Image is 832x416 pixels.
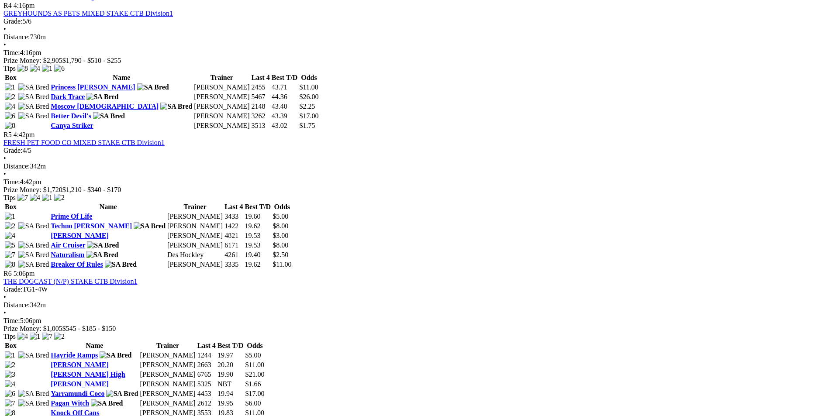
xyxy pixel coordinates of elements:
[3,33,829,41] div: 730m
[167,231,223,240] td: [PERSON_NAME]
[3,49,829,57] div: 4:16pm
[3,178,829,186] div: 4:42pm
[51,83,135,91] a: Princess [PERSON_NAME]
[271,121,298,130] td: 43.02
[18,390,49,398] img: SA Bred
[197,380,216,388] td: 5325
[5,390,15,398] img: 6
[245,361,264,368] span: $11.00
[3,131,12,138] span: R5
[273,261,291,268] span: $11.00
[5,342,17,349] span: Box
[217,370,244,379] td: 19.90
[299,122,315,129] span: $1.75
[62,325,116,332] span: $545 - $185 - $150
[224,212,243,221] td: 3433
[30,194,40,202] img: 4
[3,139,165,146] a: FRESH PET FOOD CO MIXED STAKE CTB Division1
[140,361,196,369] td: [PERSON_NAME]
[299,112,318,120] span: $17.00
[18,251,49,259] img: SA Bred
[197,370,216,379] td: 6765
[271,102,298,111] td: 43.40
[224,222,243,230] td: 1422
[3,301,829,309] div: 342m
[224,203,243,211] th: Last 4
[193,93,250,101] td: [PERSON_NAME]
[3,2,12,9] span: R4
[51,122,93,129] a: Canya Striker
[18,261,49,268] img: SA Bred
[18,241,49,249] img: SA Bred
[137,83,169,91] img: SA Bred
[54,65,65,72] img: 6
[87,241,119,249] img: SA Bred
[3,333,16,340] span: Tips
[167,241,223,250] td: [PERSON_NAME]
[5,399,15,407] img: 7
[18,103,49,110] img: SA Bred
[5,251,15,259] img: 7
[193,112,250,120] td: [PERSON_NAME]
[3,17,829,25] div: 5/6
[244,260,271,269] td: 19.62
[140,341,196,350] th: Trainer
[5,83,15,91] img: 1
[217,389,244,398] td: 19.94
[245,371,265,378] span: $21.00
[251,112,270,120] td: 3262
[224,231,243,240] td: 4821
[18,351,49,359] img: SA Bred
[106,390,138,398] img: SA Bred
[273,251,288,258] span: $2.50
[244,203,271,211] th: Best T/D
[51,251,84,258] a: Naturalism
[5,241,15,249] img: 5
[51,351,98,359] a: Hayride Ramps
[54,333,65,340] img: 2
[62,186,121,193] span: $1,210 - $340 - $170
[3,147,23,154] span: Grade:
[299,93,318,100] span: $26.00
[51,222,132,230] a: Techno [PERSON_NAME]
[167,251,223,259] td: Des Hockley
[245,380,261,388] span: $1.66
[3,309,6,316] span: •
[5,351,15,359] img: 1
[18,222,49,230] img: SA Bred
[50,341,138,350] th: Name
[3,162,30,170] span: Distance:
[18,83,49,91] img: SA Bred
[5,380,15,388] img: 4
[3,317,20,324] span: Time:
[140,370,196,379] td: [PERSON_NAME]
[217,351,244,360] td: 19.97
[3,293,6,301] span: •
[51,241,85,249] a: Air Cruiser
[3,186,829,194] div: Prize Money: $1,720
[5,371,15,378] img: 3
[197,389,216,398] td: 4453
[217,341,244,350] th: Best T/D
[273,213,288,220] span: $5.00
[245,341,265,350] th: Odds
[3,49,20,56] span: Time:
[5,261,15,268] img: 8
[62,57,121,64] span: $1,790 - $510 - $255
[5,232,15,240] img: 4
[134,222,166,230] img: SA Bred
[273,232,288,239] span: $3.00
[5,103,15,110] img: 4
[3,285,829,293] div: TG1-4W
[140,389,196,398] td: [PERSON_NAME]
[3,25,6,33] span: •
[193,102,250,111] td: [PERSON_NAME]
[51,361,108,368] a: [PERSON_NAME]
[167,203,223,211] th: Trainer
[3,194,16,201] span: Tips
[251,73,270,82] th: Last 4
[197,351,216,360] td: 1244
[42,333,52,340] img: 7
[160,103,192,110] img: SA Bred
[51,103,159,110] a: Moscow [DEMOGRAPHIC_DATA]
